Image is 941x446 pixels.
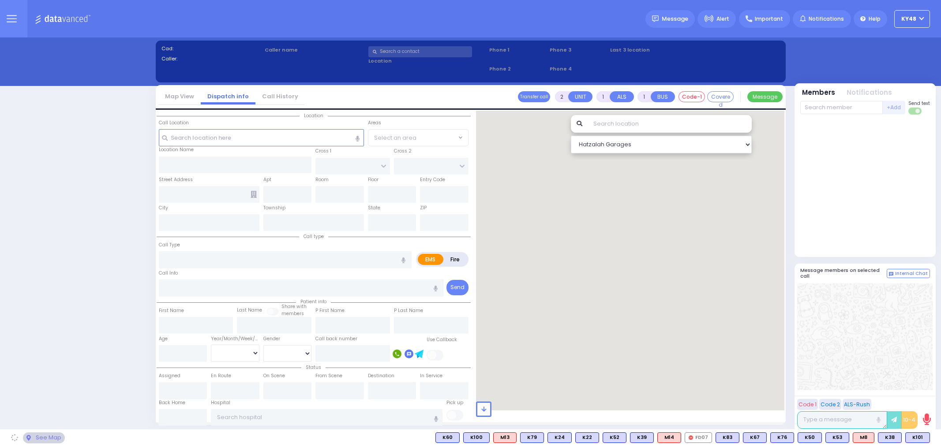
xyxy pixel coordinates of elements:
[159,146,194,153] label: Location Name
[603,432,626,443] div: K52
[296,298,331,305] span: Patient info
[652,15,659,22] img: message.svg
[547,432,572,443] div: K24
[446,399,463,406] label: Pick up
[255,92,305,100] a: Call History
[435,432,460,443] div: BLS
[747,91,783,102] button: Message
[418,254,443,265] label: EMS
[368,204,380,212] label: State
[489,65,547,73] span: Phone 2
[159,335,168,342] label: Age
[420,372,442,379] label: In Service
[889,272,893,276] img: comment-alt.png
[368,372,394,379] label: Destination
[211,399,230,406] label: Hospital
[797,399,818,410] button: Code 1
[493,432,517,443] div: M13
[630,432,654,443] div: BLS
[263,204,285,212] label: Township
[869,15,881,23] span: Help
[315,335,357,342] label: Call back number
[161,55,262,63] label: Caller:
[368,46,472,57] input: Search a contact
[853,432,874,443] div: ALS KJ
[159,372,180,379] label: Assigned
[315,148,331,155] label: Cross 1
[878,432,902,443] div: K38
[905,432,930,443] div: K101
[905,432,930,443] div: BLS
[211,335,259,342] div: Year/Month/Week/Day
[755,15,783,23] span: Important
[374,134,416,142] span: Select an area
[251,191,257,198] span: Other building occupants
[825,432,849,443] div: BLS
[427,336,457,343] label: Use Callback
[770,432,794,443] div: BLS
[707,91,734,102] button: Covered
[211,372,231,379] label: En Route
[158,92,201,100] a: Map View
[630,432,654,443] div: K39
[237,307,262,314] label: Last Name
[201,92,255,100] a: Dispatch info
[315,307,345,314] label: P First Name
[800,268,887,279] h5: Message members on selected call
[657,432,681,443] div: M14
[493,432,517,443] div: ALS
[520,432,544,443] div: BLS
[550,65,607,73] span: Phone 4
[662,15,688,23] span: Message
[651,91,675,102] button: BUS
[518,91,550,102] button: Transfer call
[908,100,930,107] span: Send text
[894,10,930,28] button: KY48
[550,46,607,54] span: Phone 3
[878,432,902,443] div: BLS
[315,372,342,379] label: From Scene
[161,45,262,52] label: Cad:
[798,432,822,443] div: BLS
[588,115,751,133] input: Search location
[301,364,326,371] span: Status
[716,15,729,23] span: Alert
[159,399,185,406] label: Back Home
[887,269,930,279] button: Internal Chat
[895,271,928,277] span: Internal Chat
[575,432,599,443] div: BLS
[610,46,695,54] label: Last 3 location
[800,101,883,114] input: Search member
[299,233,328,240] span: Call type
[798,432,822,443] div: K50
[159,176,193,183] label: Street Address
[489,46,547,54] span: Phone 1
[568,91,592,102] button: UNIT
[743,432,767,443] div: BLS
[263,372,285,379] label: On Scene
[300,112,328,119] span: Location
[901,15,916,23] span: KY48
[685,432,712,443] div: FD07
[368,176,379,183] label: Floor
[575,432,599,443] div: K22
[908,107,922,115] label: Turn off text
[446,280,469,295] button: Send
[265,46,365,54] label: Caller name
[23,432,64,443] div: See map
[368,57,486,65] label: Location
[420,204,427,212] label: ZIP
[603,432,626,443] div: BLS
[315,176,329,183] label: Room
[825,432,849,443] div: K53
[420,176,445,183] label: Entry Code
[281,303,307,310] small: Share with
[443,254,468,265] label: Fire
[657,432,681,443] div: ALS
[159,307,184,314] label: First Name
[394,307,423,314] label: P Last Name
[520,432,544,443] div: K79
[281,310,304,317] span: members
[463,432,490,443] div: K100
[716,432,739,443] div: BLS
